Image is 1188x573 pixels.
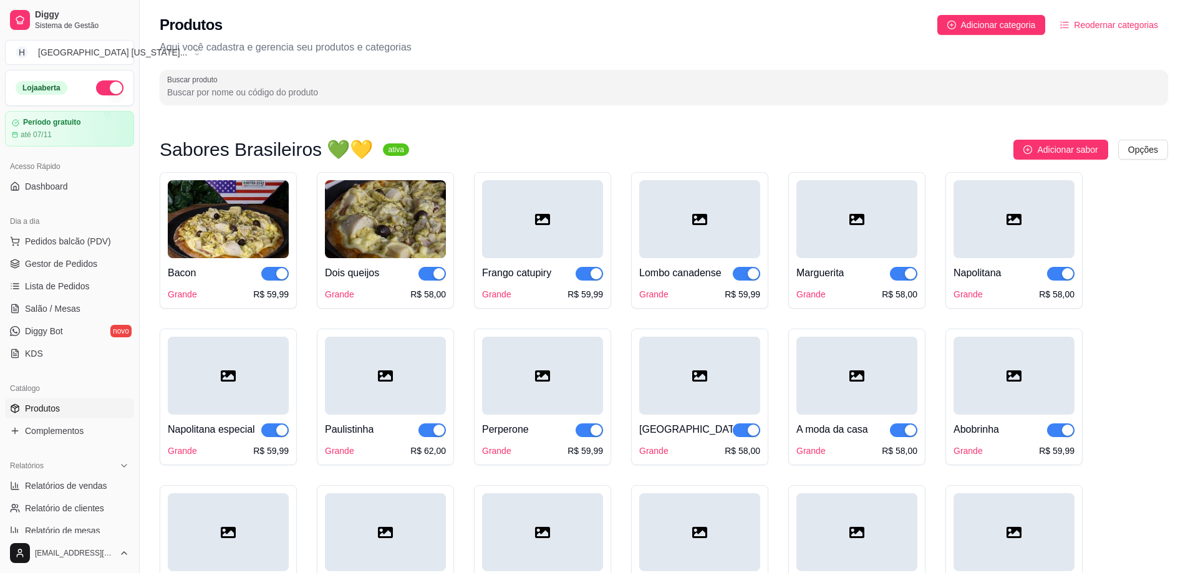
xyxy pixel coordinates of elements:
span: Reodernar categorias [1074,18,1158,32]
span: Adicionar categoria [961,18,1036,32]
div: R$ 59,99 [1039,445,1075,457]
div: Grande [482,288,511,301]
img: product-image [168,180,289,258]
div: R$ 58,00 [1039,288,1075,301]
div: R$ 58,00 [410,288,446,301]
div: Napolitana [954,266,1002,281]
a: Relatório de mesas [5,521,134,541]
a: Período gratuitoaté 07/11 [5,111,134,147]
div: R$ 59,99 [725,288,760,301]
span: plus-circle [947,21,956,29]
div: Grande [796,288,826,301]
span: plus-circle [1023,145,1032,154]
span: [EMAIL_ADDRESS][DOMAIN_NAME] [35,548,114,558]
div: R$ 62,00 [410,445,446,457]
div: Grande [168,288,197,301]
div: Paulistinha [325,422,374,437]
div: Grande [482,445,511,457]
div: R$ 58,00 [882,288,917,301]
div: R$ 59,99 [253,445,289,457]
h2: Produtos [160,15,223,35]
button: Alterar Status [96,80,123,95]
span: Produtos [25,402,60,415]
span: H [16,46,28,59]
label: Buscar produto [167,74,222,85]
div: Bacon [168,266,196,281]
span: Dashboard [25,180,68,193]
div: Grande [639,288,669,301]
div: Dois queijos [325,266,379,281]
sup: ativa [383,143,408,156]
p: Aqui você cadastra e gerencia seu produtos e categorias [160,40,1168,55]
span: KDS [25,347,43,360]
input: Buscar produto [167,86,1161,99]
span: Gestor de Pedidos [25,258,97,270]
div: Grande [796,445,826,457]
span: Sistema de Gestão [35,21,129,31]
article: até 07/11 [21,130,52,140]
img: product-image [325,180,446,258]
span: Diggy [35,9,129,21]
div: Grande [639,445,669,457]
button: Adicionar sabor [1013,140,1108,160]
a: Relatórios de vendas [5,476,134,496]
span: Relatórios [10,461,44,471]
a: Produtos [5,398,134,418]
a: Gestor de Pedidos [5,254,134,274]
button: Pedidos balcão (PDV) [5,231,134,251]
span: Relatório de mesas [25,524,100,537]
a: Dashboard [5,176,134,196]
a: Salão / Mesas [5,299,134,319]
span: Pedidos balcão (PDV) [25,235,111,248]
div: Frango catupiry [482,266,551,281]
span: Complementos [25,425,84,437]
article: Período gratuito [23,118,81,127]
div: Napolitana especial [168,422,255,437]
div: Grande [325,288,354,301]
a: Diggy Botnovo [5,321,134,341]
span: Adicionar sabor [1037,143,1098,156]
h3: Sabores Brasileiros 💚💛 [160,142,373,157]
div: Dia a dia [5,211,134,231]
div: Acesso Rápido [5,156,134,176]
div: R$ 59,99 [253,288,289,301]
div: Catálogo [5,378,134,398]
span: Lista de Pedidos [25,280,90,292]
div: [GEOGRAPHIC_DATA] [US_STATE] ... [38,46,187,59]
a: Relatório de clientes [5,498,134,518]
div: Grande [168,445,197,457]
span: Relatórios de vendas [25,479,107,492]
div: [GEOGRAPHIC_DATA] [639,422,733,437]
button: Adicionar categoria [937,15,1046,35]
div: R$ 59,99 [567,445,603,457]
div: Grande [954,288,983,301]
div: Perperone [482,422,529,437]
span: ordered-list [1060,21,1069,29]
a: KDS [5,344,134,364]
a: DiggySistema de Gestão [5,5,134,35]
span: Salão / Mesas [25,302,80,315]
button: Select a team [5,40,134,65]
div: Marguerita [796,266,844,281]
div: R$ 59,99 [567,288,603,301]
div: A moda da casa [796,422,868,437]
div: Grande [325,445,354,457]
div: R$ 58,00 [725,445,760,457]
button: Opções [1118,140,1168,160]
div: R$ 58,00 [882,445,917,457]
a: Lista de Pedidos [5,276,134,296]
div: Lombo canadense [639,266,722,281]
a: Complementos [5,421,134,441]
span: Diggy Bot [25,325,63,337]
div: Abobrinha [954,422,999,437]
div: Grande [954,445,983,457]
span: Opções [1128,143,1158,156]
button: Reodernar categorias [1050,15,1168,35]
span: Relatório de clientes [25,502,104,514]
div: Loja aberta [16,81,67,95]
button: [EMAIL_ADDRESS][DOMAIN_NAME] [5,538,134,568]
